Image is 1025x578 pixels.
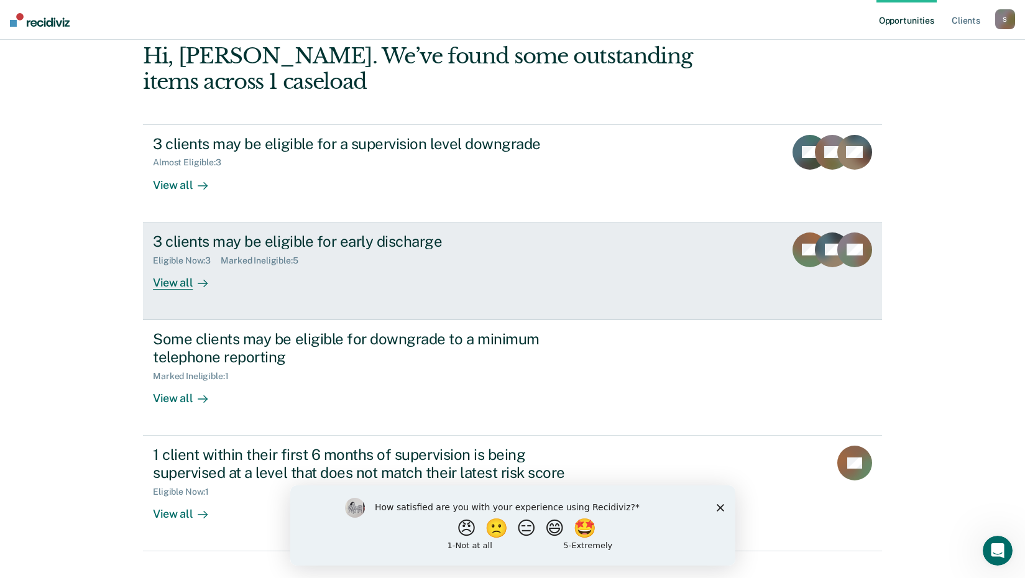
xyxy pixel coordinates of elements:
a: 3 clients may be eligible for early dischargeEligible Now:3Marked Ineligible:5View all [143,222,882,320]
div: View all [153,168,223,192]
button: S [995,9,1015,29]
img: Recidiviz [10,13,70,27]
div: Marked Ineligible : 5 [221,255,308,266]
div: Eligible Now : 3 [153,255,221,266]
a: 1 client within their first 6 months of supervision is being supervised at a level that does not ... [143,436,882,551]
iframe: Intercom live chat [983,536,1013,566]
div: View all [153,497,223,521]
div: Eligible Now : 1 [153,487,219,497]
div: 3 clients may be eligible for a supervision level downgrade [153,135,589,153]
div: Some clients may be eligible for downgrade to a minimum telephone reporting [153,330,589,366]
div: 1 client within their first 6 months of supervision is being supervised at a level that does not ... [153,446,589,482]
div: Almost Eligible : 3 [153,157,231,168]
iframe: Survey by Kim from Recidiviz [290,485,735,566]
a: Some clients may be eligible for downgrade to a minimum telephone reportingMarked Ineligible:1Vie... [143,320,882,436]
div: Hi, [PERSON_NAME]. We’ve found some outstanding items across 1 caseload [143,44,734,94]
div: Marked Ineligible : 1 [153,371,238,382]
div: 3 clients may be eligible for early discharge [153,232,589,250]
div: View all [153,265,223,290]
div: View all [153,381,223,405]
a: 3 clients may be eligible for a supervision level downgradeAlmost Eligible:3View all [143,124,882,222]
